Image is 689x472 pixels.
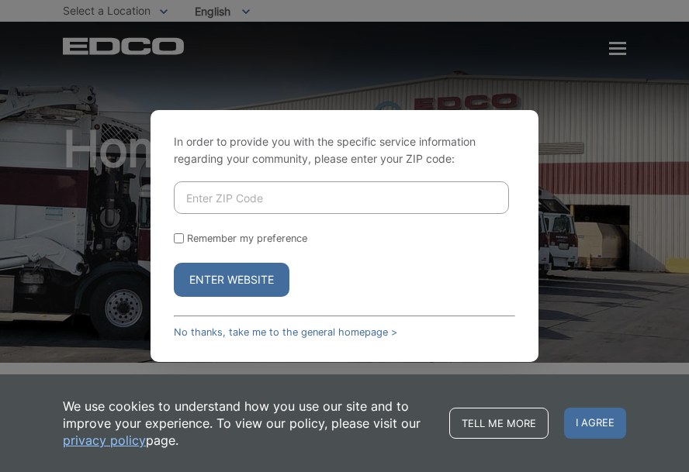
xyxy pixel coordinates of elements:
[187,233,307,244] label: Remember my preference
[174,263,289,297] button: Enter Website
[174,181,509,214] input: Enter ZIP Code
[564,408,626,439] span: I agree
[174,326,397,338] a: No thanks, take me to the general homepage >
[174,133,515,167] p: In order to provide you with the specific service information regarding your community, please en...
[449,408,549,439] a: Tell me more
[63,398,434,449] p: We use cookies to understand how you use our site and to improve your experience. To view our pol...
[63,432,146,449] a: privacy policy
